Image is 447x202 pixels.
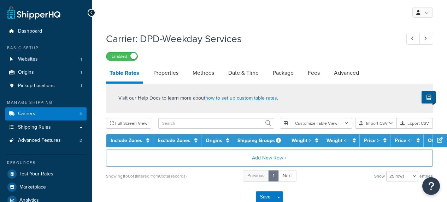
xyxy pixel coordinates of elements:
button: Customize Table View [280,118,352,129]
a: Shipping Rules [5,121,87,134]
button: Add New Row + [106,150,433,167]
h1: Carrier: DPD-Weekday Services [106,32,393,46]
a: Previous [243,170,269,182]
a: Marketplace [5,181,87,193]
button: Full Screen View [106,118,151,129]
span: Pickup Locations [18,83,55,89]
th: Shipping Groups [233,134,287,147]
span: Previous [247,172,264,179]
li: Advanced Features [5,134,87,147]
span: Dashboard [18,28,42,34]
a: Include Zones [111,137,142,144]
a: Pickup Locations1 [5,79,87,92]
button: Open Resource Center [422,177,440,195]
span: Next [283,172,292,179]
a: Properties [150,64,182,82]
span: Shipping Rules [18,124,51,130]
div: Resources [5,160,87,166]
button: Show Help Docs [422,91,436,103]
span: entries [419,171,433,181]
a: Weight <= [327,137,349,144]
span: Show [374,171,385,181]
span: 1 [81,69,82,75]
a: Price <= [395,137,413,144]
li: Carriers [5,107,87,120]
a: Origins [206,137,222,144]
a: Qty > [428,137,440,144]
span: Websites [18,56,38,62]
a: how to set up custom table rates [205,94,277,102]
li: Origins [5,66,87,79]
span: Carriers [18,111,35,117]
label: Enabled [106,52,137,61]
span: Advanced Features [18,138,61,144]
li: Pickup Locations [5,79,87,92]
a: Fees [304,64,323,82]
div: Basic Setup [5,45,87,51]
span: 1 [81,83,82,89]
a: Package [269,64,297,82]
a: Previous Record [406,33,420,45]
input: Search [158,118,274,129]
a: Next [278,170,296,182]
span: 1 [81,56,82,62]
button: Import CSV [355,118,397,129]
a: Table Rates [106,64,143,84]
li: Websites [5,53,87,66]
div: Manage Shipping [5,100,87,106]
a: Advanced [330,64,363,82]
a: Next Record [419,33,433,45]
a: 1 [268,170,279,182]
a: Carriers4 [5,107,87,120]
div: Showing 1 to 0 of (filtered from 0 total records) [106,171,187,181]
a: Advanced Features2 [5,134,87,147]
span: Marketplace [19,184,46,190]
span: 4 [80,111,82,117]
a: Dashboard [5,25,87,38]
span: Origins [18,69,34,75]
a: Origins1 [5,66,87,79]
a: Methods [189,64,218,82]
a: Test Your Rates [5,168,87,180]
a: Weight > [292,137,311,144]
a: Date & Time [225,64,262,82]
span: Test Your Rates [19,171,53,177]
a: Exclude Zones [158,137,190,144]
span: 2 [80,138,82,144]
a: Websites1 [5,53,87,66]
button: Export CSV [397,118,433,129]
a: Price > [364,137,380,144]
p: Visit our Help Docs to learn more about . [118,94,278,102]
